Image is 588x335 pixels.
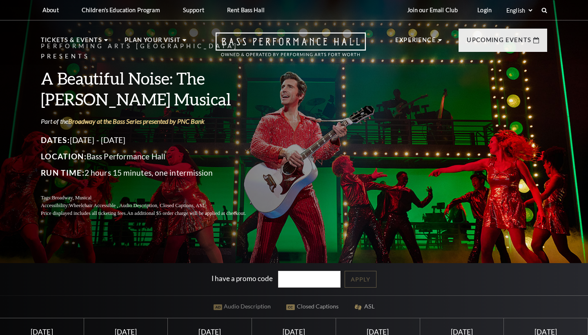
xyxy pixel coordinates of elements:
[41,202,265,210] p: Accessibility:
[41,68,265,109] h3: A Beautiful Noise: The [PERSON_NAME] Musical
[127,210,246,216] span: An additional $5 order charge will be applied at checkout.
[69,203,205,208] span: Wheelchair Accessible , Audio Description, Closed Captions, ASL
[395,35,436,50] p: Experience
[41,35,102,50] p: Tickets & Events
[41,210,265,217] p: Price displayed includes all ticketing fees.
[52,195,91,201] span: Broadway, Musical
[505,7,534,14] select: Select:
[41,152,87,161] span: Location:
[467,35,531,50] p: Upcoming Events
[41,150,265,163] p: Bass Performance Hall
[227,7,265,13] p: Rent Bass Hall
[41,194,265,202] p: Tags:
[42,7,59,13] p: About
[125,35,180,50] p: Plan Your Visit
[68,117,205,125] a: Broadway at the Bass Series presented by PNC Bank
[41,168,85,177] span: Run Time:
[183,7,204,13] p: Support
[41,134,265,147] p: [DATE] - [DATE]
[41,166,265,179] p: 2 hours 15 minutes, one intermission
[41,117,265,126] p: Part of the
[41,135,70,145] span: Dates:
[212,274,273,283] label: I have a promo code
[82,7,160,13] p: Children's Education Program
